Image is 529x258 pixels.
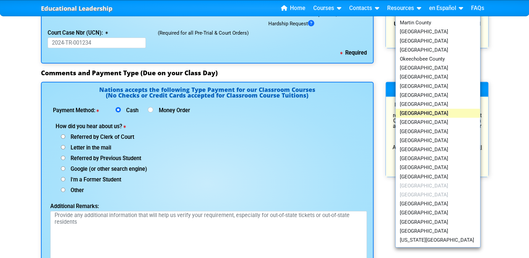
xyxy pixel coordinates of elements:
a: [GEOGRAPHIC_DATA] [396,127,480,136]
a: [GEOGRAPHIC_DATA] [396,27,480,36]
input: I'm a Former Student [61,177,65,181]
h3: Your Comments [386,82,488,97]
a: FAQs [468,3,487,13]
input: 2024-TR-001234 [48,38,146,49]
a: [GEOGRAPHIC_DATA] [396,136,480,145]
a: [GEOGRAPHIC_DATA] [396,91,480,100]
input: Letter in the mail [61,145,65,149]
span: I'm a Former Student [65,176,121,183]
a: [GEOGRAPHIC_DATA] [396,145,480,154]
a: [GEOGRAPHIC_DATA] [396,227,480,236]
a: [GEOGRAPHIC_DATA] [396,37,480,46]
a: Resources [385,3,424,13]
a: [GEOGRAPHIC_DATA] [396,100,480,109]
h4: Nations accepts the following Type Payment for our Classroom Courses (No Checks or Credit Cards a... [48,87,367,101]
label: How did you hear about us? [56,124,159,129]
span: Letter in the mail [65,144,111,151]
a: [GEOGRAPHIC_DATA] [396,46,480,55]
a: Home [278,3,308,13]
a: [GEOGRAPHIC_DATA] [396,118,480,127]
div: (Required for all Pre-Trial & Court Orders) [152,28,373,49]
a: Courses [311,3,344,13]
label: Payment Method: [53,108,106,113]
a: Okeechobee County [396,55,480,64]
label: Court Case Nbr (UCN): [48,30,108,36]
a: Educational Leadership [41,3,113,14]
span: Google (or other search engine) [65,166,147,172]
a: [GEOGRAPHIC_DATA] [396,73,480,82]
a: [GEOGRAPHIC_DATA] [396,64,480,73]
input: Referred by Previous Student [61,156,65,160]
a: [GEOGRAPHIC_DATA] [396,154,480,163]
a: Martin County [396,18,480,27]
p: If your class is for a non-[US_STATE] Citation, please tell us more in the remarks section. (Stat... [392,102,482,166]
span: Other [65,187,84,193]
a: [GEOGRAPHIC_DATA] [396,109,480,118]
a: [GEOGRAPHIC_DATA] [396,208,480,217]
h3: Comments and Payment Type (Due on your Class Day) [41,69,488,77]
b: Required [340,50,367,56]
a: [GEOGRAPHIC_DATA] [396,82,480,91]
input: Google (or other search engine) [61,166,65,171]
a: en Español [426,3,466,13]
a: [US_STATE][GEOGRAPHIC_DATA] [396,236,480,245]
label: Additional Remarks: [50,204,130,209]
a: Contacts [347,3,382,13]
a: [GEOGRAPHIC_DATA] [396,199,480,208]
a: [GEOGRAPHIC_DATA] [396,163,480,172]
span: Referred by Clerk of Court [65,134,134,140]
a: [GEOGRAPHIC_DATA] [396,172,480,181]
label: Cash [124,108,141,113]
input: Other [61,188,65,192]
input: Referred by Clerk of Court [61,134,65,139]
span: Referred by Previous Student [65,155,141,161]
b: Uniform Court Case Number [394,21,462,27]
a: [GEOGRAPHIC_DATA] [396,218,480,227]
label: Money Order [156,108,190,113]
